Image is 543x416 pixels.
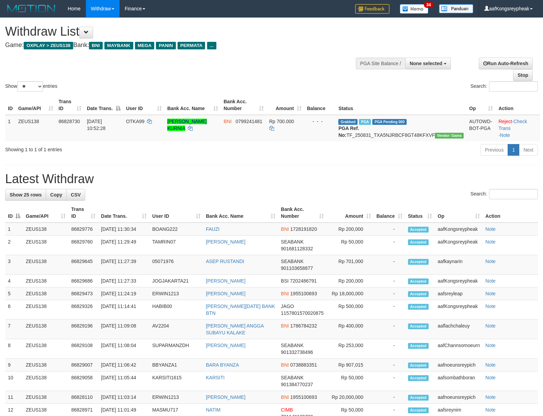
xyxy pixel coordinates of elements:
[485,291,496,296] a: Note
[267,95,304,115] th: Amount: activate to sort column ascending
[59,119,80,124] span: 86828730
[149,275,203,287] td: JOGJAKARTA21
[408,304,429,310] span: Accepted
[435,133,464,139] span: Vendor URL: https://trx31.1velocity.biz
[5,81,57,92] label: Show entries
[281,394,289,400] span: BNI
[496,95,540,115] th: Action
[485,343,496,348] a: Note
[405,203,435,223] th: Status: activate to sort column ascending
[400,4,429,14] img: Button%20Memo.svg
[50,192,62,198] span: Copy
[24,42,73,49] span: OXPLAY > ZEUS138
[5,42,355,49] h4: Game: Bank:
[5,25,355,38] h1: Withdraw List
[485,323,496,329] a: Note
[513,69,533,81] a: Stop
[496,115,540,141] td: · ·
[23,371,68,391] td: ZEUS138
[206,394,246,400] a: [PERSON_NAME]
[98,320,149,339] td: [DATE] 11:09:08
[5,300,23,320] td: 6
[23,223,68,236] td: ZEUS138
[489,189,538,199] input: Search:
[374,371,405,391] td: -
[485,375,496,380] a: Note
[5,339,23,359] td: 8
[5,236,23,255] td: 2
[149,339,203,359] td: SUPARMANZDH
[23,287,68,300] td: ZEUS138
[123,95,165,115] th: User ID: activate to sort column ascending
[424,2,433,8] span: 34
[68,320,98,339] td: 86829196
[98,287,149,300] td: [DATE] 11:24:19
[471,189,538,199] label: Search:
[5,320,23,339] td: 7
[156,42,176,49] span: PANIN
[372,119,407,125] span: PGA Pending
[224,119,231,124] span: BNI
[374,359,405,371] td: -
[327,287,374,300] td: Rp 18,000,000
[359,119,371,125] span: Marked by aafsreyleap
[435,236,483,255] td: aafKongsreypheak
[374,320,405,339] td: -
[206,291,246,296] a: [PERSON_NAME]
[221,95,267,115] th: Bank Acc. Number: activate to sort column ascending
[281,239,304,245] span: SEABANK
[485,394,496,400] a: Note
[98,300,149,320] td: [DATE] 11:14:41
[68,391,98,404] td: 86828110
[290,226,317,232] span: Copy 1728191820 to clipboard
[435,223,483,236] td: aafKongsreypheak
[23,320,68,339] td: ZEUS138
[281,278,289,284] span: BSI
[23,203,68,223] th: Game/API: activate to sort column ascending
[435,275,483,287] td: aafKongsreypheak
[206,259,245,264] a: ASEP RUSTANDI
[206,362,239,368] a: BARA BYANZA
[87,119,106,131] span: [DATE] 10:52:28
[15,95,56,115] th: Game/API: activate to sort column ascending
[68,275,98,287] td: 86829686
[327,223,374,236] td: Rp 200,000
[410,61,442,66] span: None selected
[206,375,225,380] a: KARSITI
[135,42,155,49] span: MEGA
[290,362,317,368] span: Copy 0738883351 to clipboard
[165,95,221,115] th: Bank Acc. Name: activate to sort column ascending
[336,115,466,141] td: TF_250831_TXA5NJRBCF8GT48KFXVF
[435,371,483,391] td: aafsombathboran
[435,391,483,404] td: aafnoeunsreypich
[374,203,405,223] th: Balance: activate to sort column ascending
[408,362,429,368] span: Accepted
[408,343,429,349] span: Accepted
[68,359,98,371] td: 86829007
[281,310,324,316] span: Copy 1157801570020875 to clipboard
[149,371,203,391] td: KARSITI1615
[68,203,98,223] th: Trans ID: activate to sort column ascending
[89,42,102,49] span: BNI
[500,132,510,138] a: Note
[149,391,203,404] td: ERWIN1213
[489,81,538,92] input: Search:
[149,203,203,223] th: User ID: activate to sort column ascending
[479,58,533,69] a: Run Auto-Refresh
[23,391,68,404] td: ZEUS138
[435,287,483,300] td: aafsreyleap
[68,339,98,359] td: 86829108
[281,323,289,329] span: BNI
[98,275,149,287] td: [DATE] 11:27:33
[327,255,374,275] td: Rp 701,000
[5,203,23,223] th: ID: activate to sort column descending
[338,119,358,125] span: Grabbed
[519,144,538,156] a: Next
[149,320,203,339] td: AV2204
[278,203,327,223] th: Bank Acc. Number: activate to sort column ascending
[10,192,42,198] span: Show 25 rows
[149,300,203,320] td: HABIB00
[149,236,203,255] td: TAMRIN07
[5,371,23,391] td: 10
[307,118,333,125] div: - - -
